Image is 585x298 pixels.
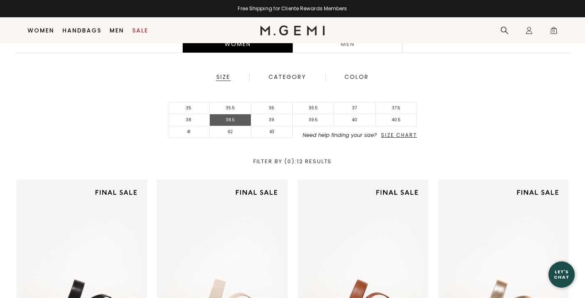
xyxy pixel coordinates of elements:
[381,132,417,139] span: Size Chart
[334,114,376,126] li: 40
[371,185,423,200] img: final sale tag
[512,185,564,200] img: final sale tag
[90,185,142,200] img: final sale tag
[251,114,293,126] li: 39
[183,35,293,53] div: Women
[293,102,334,114] li: 36.5
[548,269,575,280] div: Let's Chat
[293,35,403,53] a: Men
[210,114,251,126] li: 38.5
[168,114,210,126] li: 38
[344,74,369,81] div: Color
[210,102,251,114] li: 35.5
[168,102,210,114] li: 35
[62,27,101,34] a: Handbags
[132,27,148,34] a: Sale
[376,102,417,114] li: 37.5
[550,28,558,36] span: 0
[293,132,417,138] li: Need help finding your size?
[260,25,325,35] img: M.Gemi
[110,27,124,34] a: Men
[268,74,307,81] div: Category
[28,27,54,34] a: Women
[168,126,210,138] li: 41
[216,74,231,81] div: Size
[376,114,417,126] li: 40.5
[334,102,376,114] li: 37
[251,126,293,138] li: 43
[210,126,251,138] li: 42
[10,159,575,164] div: Filter By (0) : 12 Results
[293,114,334,126] li: 39.5
[230,185,282,200] img: final sale tag
[251,102,293,114] li: 36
